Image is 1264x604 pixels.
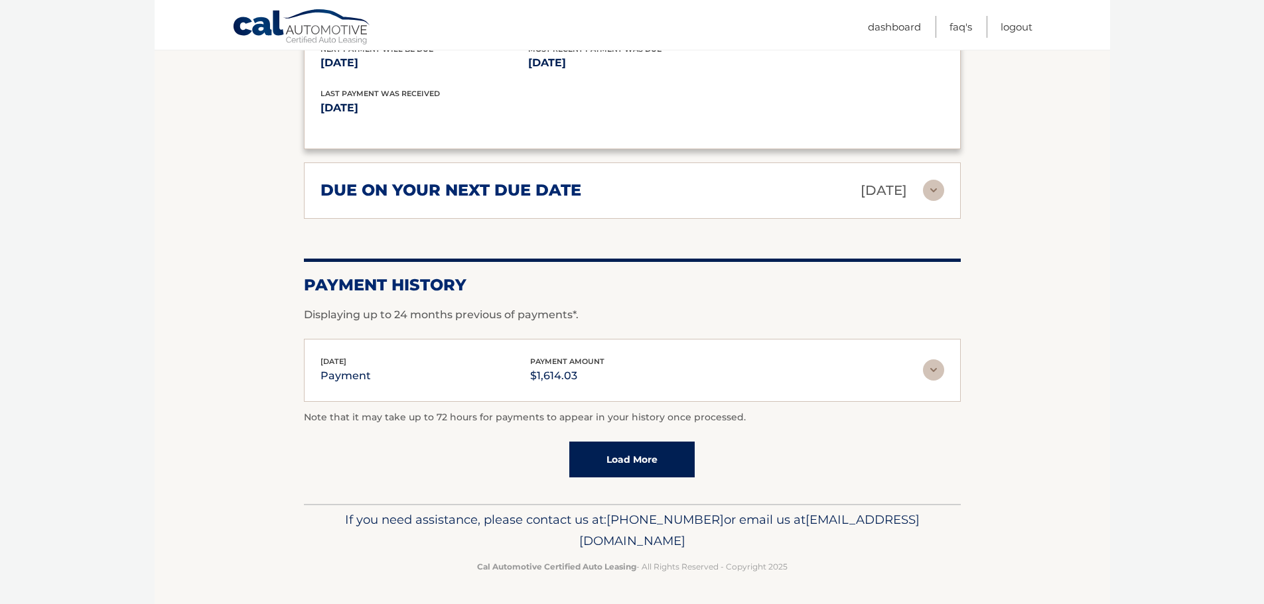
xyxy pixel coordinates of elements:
strong: Cal Automotive Certified Auto Leasing [477,562,636,572]
span: Next Payment will be due [320,44,433,54]
img: accordion-rest.svg [923,359,944,381]
p: Displaying up to 24 months previous of payments*. [304,307,961,323]
a: Dashboard [868,16,921,38]
h2: due on your next due date [320,180,581,200]
p: payment [320,367,371,385]
p: [DATE] [320,99,632,117]
span: [EMAIL_ADDRESS][DOMAIN_NAME] [579,512,920,548]
span: payment amount [530,357,604,366]
img: accordion-rest.svg [923,180,944,201]
p: - All Rights Reserved - Copyright 2025 [313,560,952,574]
p: Note that it may take up to 72 hours for payments to appear in your history once processed. [304,410,961,426]
p: $1,614.03 [530,367,604,385]
span: Last Payment was received [320,89,440,98]
span: Most Recent Payment Was Due [528,44,662,54]
a: Load More [569,442,695,477]
p: [DATE] [861,179,907,202]
span: [DATE] [320,357,346,366]
p: [DATE] [320,54,528,72]
a: Cal Automotive [232,9,372,47]
p: [DATE] [528,54,736,72]
a: FAQ's [949,16,972,38]
a: Logout [1001,16,1032,38]
h2: Payment History [304,275,961,295]
p: If you need assistance, please contact us at: or email us at [313,509,952,552]
span: [PHONE_NUMBER] [606,512,724,527]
